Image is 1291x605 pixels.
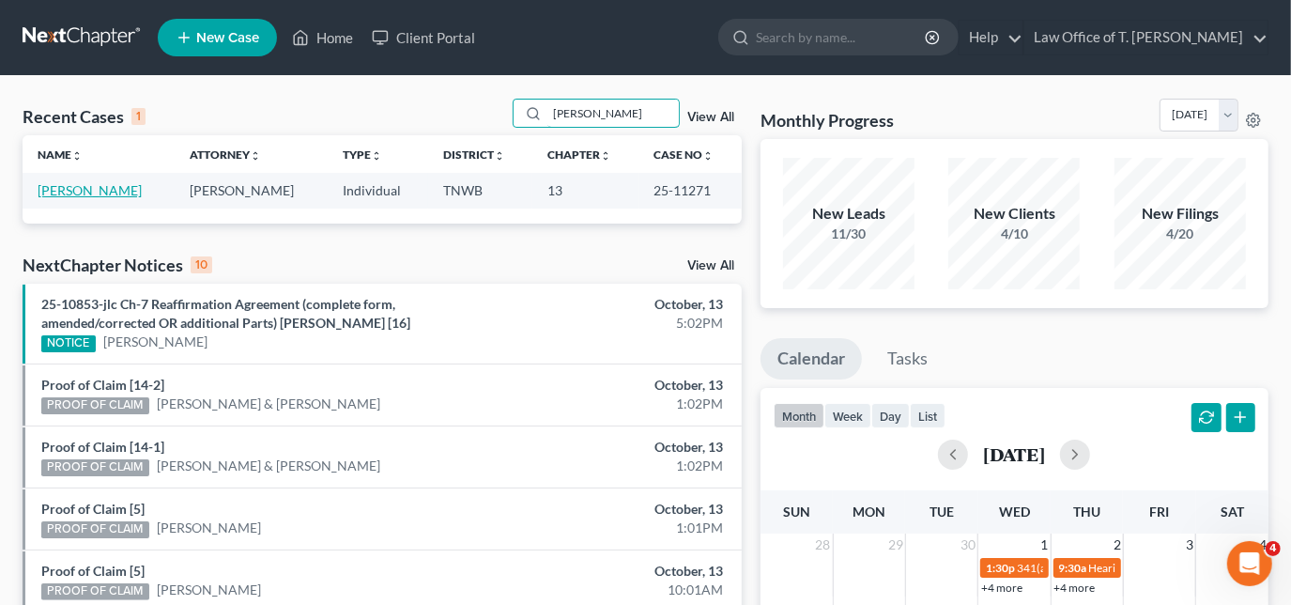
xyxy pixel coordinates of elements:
button: day [871,403,910,428]
div: 10:01AM [508,581,723,599]
span: Mon [853,504,885,520]
a: Nameunfold_more [38,147,83,162]
span: 4 [1257,534,1268,556]
a: Client Portal [362,21,484,54]
div: 4/20 [1114,225,1246,243]
a: Attorneyunfold_more [190,147,261,162]
a: 25-10853-jlc Ch-7 Reaffirmation Agreement (complete form, amended/corrected OR additional Parts) ... [41,296,410,331]
iframe: Intercom live chat [1227,541,1272,586]
a: Tasks [870,338,945,380]
a: Help [960,21,1022,54]
i: unfold_more [250,150,261,162]
div: New Leads [783,203,914,225]
a: [PERSON_NAME] [103,333,207,351]
a: [PERSON_NAME] [157,519,261,537]
div: PROOF OF CLAIM [41,397,149,414]
i: unfold_more [600,150,611,162]
button: week [824,403,871,428]
span: Sat [1221,504,1244,520]
span: Wed [999,504,1030,520]
input: Search by name... [547,100,679,127]
a: Proof of Claim [5] [41,501,145,517]
a: Case Nounfold_more [654,147,715,162]
span: Thu [1073,504,1100,520]
span: New Case [196,31,259,45]
a: Law Office of T. [PERSON_NAME] [1024,21,1268,54]
div: 5:02PM [508,314,723,333]
a: Proof of Claim [14-2] [41,377,164,393]
a: Chapterunfold_more [547,147,611,162]
div: PROOF OF CLAIM [41,459,149,476]
div: 11/30 [783,225,914,243]
i: unfold_more [703,150,715,162]
button: month [774,403,824,428]
span: 28 [814,534,833,556]
a: Proof of Claim [5] [41,563,145,579]
a: [PERSON_NAME] & [PERSON_NAME] [157,457,380,475]
span: 9:30a [1059,561,1087,575]
div: New Filings [1114,203,1246,225]
a: [PERSON_NAME] [157,581,261,599]
i: unfold_more [71,150,83,162]
a: Districtunfold_more [443,147,505,162]
span: 1:30p [986,561,1015,575]
div: 10 [191,256,212,273]
td: Individual [328,173,428,208]
div: October, 13 [508,295,723,314]
div: October, 13 [508,500,723,519]
a: Proof of Claim [14-1] [41,439,164,455]
div: October, 13 [508,376,723,395]
div: NextChapter Notices [23,254,212,276]
div: NOTICE [41,335,96,352]
button: list [910,403,945,428]
div: October, 13 [508,438,723,457]
span: 3 [1184,534,1195,556]
td: [PERSON_NAME] [175,173,327,208]
span: 341(a) meeting for [PERSON_NAME] [1017,561,1198,575]
div: 1 [131,108,146,125]
h3: Monthly Progress [761,109,894,132]
i: unfold_more [494,150,505,162]
a: View All [687,111,734,124]
td: TNWB [428,173,532,208]
a: +4 more [1054,581,1096,595]
a: View All [687,259,734,272]
span: 30 [959,534,977,556]
a: Home [283,21,362,54]
div: New Clients [948,203,1080,225]
span: 2 [1112,534,1123,556]
td: 25-11271 [639,173,742,208]
div: Recent Cases [23,105,146,128]
span: 1 [1039,534,1051,556]
span: Tue [930,504,954,520]
input: Search by name... [756,20,928,54]
h2: [DATE] [983,444,1045,464]
a: Typeunfold_more [343,147,382,162]
a: Calendar [761,338,862,380]
a: [PERSON_NAME] [38,182,142,198]
span: Fri [1149,504,1169,520]
div: 1:02PM [508,457,723,475]
div: PROOF OF CLAIM [41,583,149,600]
div: 4/10 [948,225,1080,243]
a: [PERSON_NAME] & [PERSON_NAME] [157,395,380,413]
div: PROOF OF CLAIM [41,521,149,538]
i: unfold_more [371,150,382,162]
a: +4 more [981,581,1022,595]
span: 4 [1266,541,1281,556]
div: 1:01PM [508,519,723,537]
div: October, 13 [508,562,723,581]
span: Sun [783,504,810,520]
td: 13 [532,173,639,208]
span: 29 [886,534,905,556]
div: 1:02PM [508,395,723,413]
